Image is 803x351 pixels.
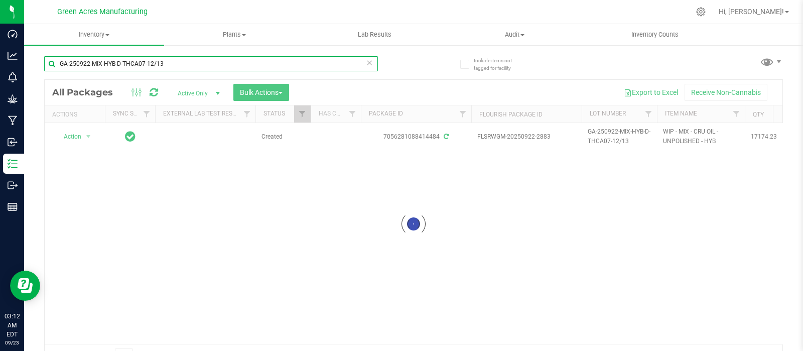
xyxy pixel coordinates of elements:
inline-svg: Inventory [8,159,18,169]
iframe: Resource center [10,271,40,301]
p: 09/23 [5,339,20,346]
span: Lab Results [344,30,405,39]
a: Plants [164,24,304,45]
span: Clear [366,56,373,69]
inline-svg: Analytics [8,51,18,61]
div: Manage settings [695,7,707,17]
inline-svg: Manufacturing [8,115,18,126]
inline-svg: Monitoring [8,72,18,82]
span: Inventory Counts [618,30,692,39]
inline-svg: Grow [8,94,18,104]
span: Audit [445,30,584,39]
inline-svg: Dashboard [8,29,18,39]
a: Audit [445,24,585,45]
a: Inventory Counts [585,24,725,45]
span: Green Acres Manufacturing [57,8,148,16]
inline-svg: Outbound [8,180,18,190]
input: Search Package ID, Item Name, SKU, Lot or Part Number... [44,56,378,71]
span: Inventory [24,30,164,39]
a: Inventory [24,24,164,45]
span: Hi, [PERSON_NAME]! [719,8,784,16]
inline-svg: Inbound [8,137,18,147]
span: Plants [165,30,304,39]
span: Include items not tagged for facility [474,57,524,72]
inline-svg: Reports [8,202,18,212]
p: 03:12 AM EDT [5,312,20,339]
a: Lab Results [305,24,445,45]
